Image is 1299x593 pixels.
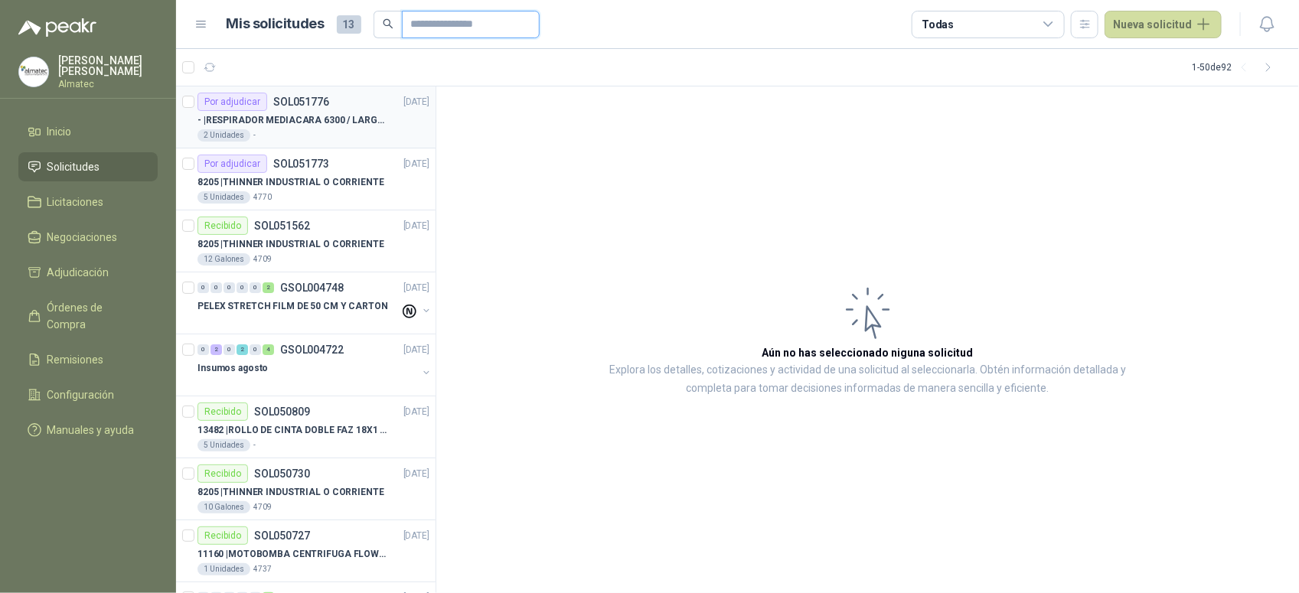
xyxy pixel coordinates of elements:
[762,344,974,361] h3: Aún no has seleccionado niguna solicitud
[197,402,248,421] div: Recibido
[254,530,310,541] p: SOL050727
[211,282,222,293] div: 0
[47,123,72,140] span: Inicio
[197,501,250,513] div: 10 Galones
[197,237,384,252] p: 8205 | THINNER INDUSTRIAL O CORRIENTE
[197,563,250,575] div: 1 Unidades
[47,264,109,281] span: Adjudicación
[224,282,235,293] div: 0
[58,80,158,89] p: Almatec
[18,18,96,37] img: Logo peakr
[197,340,432,389] a: 0 2 0 2 0 4 GSOL004722[DATE] Insumos agosto
[176,396,436,458] a: RecibidoSOL050809[DATE] 13482 |ROLLO DE CINTA DOBLE FAZ 18X1 MM TESSA5 Unidades-
[254,220,310,231] p: SOL051562
[589,361,1146,398] p: Explora los detalles, cotizaciones y actividad de una solicitud al seleccionarla. Obtén informaci...
[263,344,274,355] div: 4
[18,345,158,374] a: Remisiones
[197,191,250,204] div: 5 Unidades
[18,152,158,181] a: Solicitudes
[18,117,158,146] a: Inicio
[197,282,209,293] div: 0
[280,282,344,293] p: GSOL004748
[197,93,267,111] div: Por adjudicar
[47,158,100,175] span: Solicitudes
[197,361,268,376] p: Insumos agosto
[403,467,429,481] p: [DATE]
[403,281,429,295] p: [DATE]
[197,253,250,266] div: 12 Galones
[47,422,135,438] span: Manuales y ayuda
[403,219,429,233] p: [DATE]
[263,282,274,293] div: 2
[18,380,158,409] a: Configuración
[1105,11,1222,38] button: Nueva solicitud
[18,293,158,339] a: Órdenes de Compra
[18,415,158,445] a: Manuales y ayuda
[403,405,429,419] p: [DATE]
[403,95,429,109] p: [DATE]
[176,210,436,272] a: RecibidoSOL051562[DATE] 8205 |THINNER INDUSTRIAL O CORRIENTE12 Galones4709
[19,57,48,86] img: Company Logo
[253,439,256,451] p: -
[253,129,256,142] p: -
[253,191,272,204] p: 4770
[197,113,388,128] p: - | RESPIRADOR MEDIACARA 6300 / LARGE - TALLA GRANDE
[18,223,158,252] a: Negociaciones
[273,96,329,107] p: SOL051776
[250,282,261,293] div: 0
[47,229,118,246] span: Negociaciones
[273,158,329,169] p: SOL051773
[47,194,104,210] span: Licitaciones
[224,344,235,355] div: 0
[197,485,384,500] p: 8205 | THINNER INDUSTRIAL O CORRIENTE
[197,526,248,545] div: Recibido
[1192,55,1281,80] div: 1 - 50 de 92
[197,547,388,562] p: 11160 | MOTOBOMBA CENTRIFUGA FLOWPRESS 1.5HP-220
[403,343,429,357] p: [DATE]
[197,299,388,314] p: PELEX STRETCH FILM DE 50 CM Y CARTON
[383,18,393,29] span: search
[253,563,272,575] p: 4737
[18,258,158,287] a: Adjudicación
[176,148,436,210] a: Por adjudicarSOL051773[DATE] 8205 |THINNER INDUSTRIAL O CORRIENTE5 Unidades4770
[58,55,158,77] p: [PERSON_NAME] [PERSON_NAME]
[254,468,310,479] p: SOL050730
[211,344,222,355] div: 2
[47,386,115,403] span: Configuración
[922,16,954,33] div: Todas
[197,155,267,173] div: Por adjudicar
[47,299,143,333] span: Órdenes de Compra
[197,129,250,142] div: 2 Unidades
[253,253,272,266] p: 4709
[176,458,436,520] a: RecibidoSOL050730[DATE] 8205 |THINNER INDUSTRIAL O CORRIENTE10 Galones4709
[254,406,310,417] p: SOL050809
[197,464,248,483] div: Recibido
[197,279,432,327] a: 0 0 0 0 0 2 GSOL004748[DATE] PELEX STRETCH FILM DE 50 CM Y CARTON
[227,13,325,35] h1: Mis solicitudes
[197,175,384,190] p: 8205 | THINNER INDUSTRIAL O CORRIENTE
[176,520,436,582] a: RecibidoSOL050727[DATE] 11160 |MOTOBOMBA CENTRIFUGA FLOWPRESS 1.5HP-2201 Unidades4737
[250,344,261,355] div: 0
[18,187,158,217] a: Licitaciones
[197,423,388,438] p: 13482 | ROLLO DE CINTA DOBLE FAZ 18X1 MM TESSA
[197,344,209,355] div: 0
[280,344,344,355] p: GSOL004722
[403,529,429,543] p: [DATE]
[253,501,272,513] p: 4709
[337,15,361,34] span: 13
[237,344,248,355] div: 2
[176,86,436,148] a: Por adjudicarSOL051776[DATE] - |RESPIRADOR MEDIACARA 6300 / LARGE - TALLA GRANDE2 Unidades-
[47,351,104,368] span: Remisiones
[403,157,429,171] p: [DATE]
[237,282,248,293] div: 0
[197,217,248,235] div: Recibido
[197,439,250,451] div: 5 Unidades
